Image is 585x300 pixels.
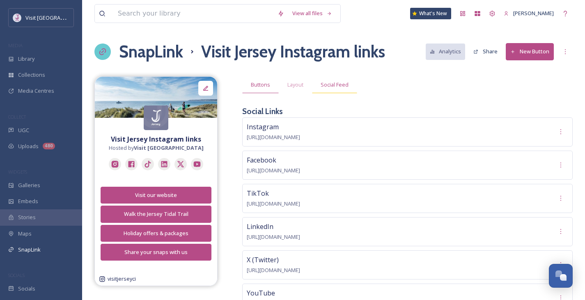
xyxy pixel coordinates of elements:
[426,44,470,60] a: Analytics
[201,39,385,64] h1: Visit Jersey Instagram links
[469,44,502,60] button: Share
[95,77,217,118] img: 90ca2c66-f3cc-4bfd-b9a5-24ac8d8571c8.jpg
[18,213,36,221] span: Stories
[18,246,41,254] span: SnapLink
[247,255,279,264] span: X (Twitter)
[321,81,349,89] span: Social Feed
[18,285,35,293] span: Socials
[8,169,27,175] span: WIDGETS
[247,189,269,198] span: TikTok
[247,133,300,141] span: [URL][DOMAIN_NAME]
[549,264,573,288] button: Open Chat
[247,167,300,174] span: [URL][DOMAIN_NAME]
[8,114,26,120] span: COLLECT
[134,144,204,151] strong: Visit [GEOGRAPHIC_DATA]
[8,272,25,278] span: SOCIALS
[251,81,270,89] span: Buttons
[101,225,211,242] button: Holiday offers & packages
[101,244,211,261] button: Share your snaps with us
[242,105,283,117] h3: Social Links
[247,122,279,131] span: Instagram
[144,105,168,130] img: logo.jpg
[500,5,558,21] a: [PERSON_NAME]
[247,289,275,298] span: YouTube
[109,144,204,152] span: Hosted by
[105,248,207,256] div: Share your snaps with us
[506,43,554,60] button: New Button
[119,39,183,64] a: SnapLink
[247,156,276,165] span: Facebook
[513,9,554,17] span: [PERSON_NAME]
[247,200,300,207] span: [URL][DOMAIN_NAME]
[18,142,39,150] span: Uploads
[25,14,89,21] span: Visit [GEOGRAPHIC_DATA]
[288,5,336,21] a: View all files
[8,42,23,48] span: MEDIA
[18,126,29,134] span: UGC
[108,275,136,283] span: visitjerseyci
[247,266,300,274] span: [URL][DOMAIN_NAME]
[18,181,40,189] span: Galleries
[247,222,273,231] span: LinkedIn
[101,187,211,204] button: Visit our website
[287,81,303,89] span: Layout
[410,8,451,19] a: What's New
[18,87,54,95] span: Media Centres
[13,14,21,22] img: Events-Jersey-Logo.png
[426,44,466,60] button: Analytics
[18,230,32,238] span: Maps
[18,55,34,63] span: Library
[111,135,201,144] strong: Visit Jersey Instagram links
[43,143,55,149] div: 480
[101,206,211,222] button: Walk the Jersey Tidal Trail
[105,210,207,218] div: Walk the Jersey Tidal Trail
[105,191,207,199] div: Visit our website
[18,197,38,205] span: Embeds
[18,71,45,79] span: Collections
[105,229,207,237] div: Holiday offers & packages
[247,233,300,240] span: [URL][DOMAIN_NAME]
[114,5,273,23] input: Search your library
